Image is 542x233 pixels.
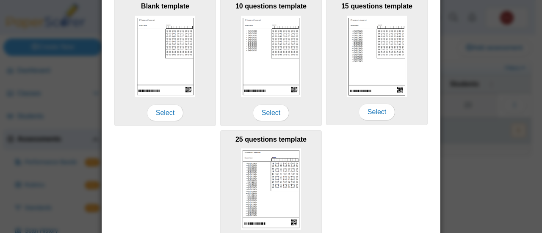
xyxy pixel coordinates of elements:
b: Blank template [141,3,189,10]
img: scan_sheet_10_questions.png [241,16,301,97]
span: Select [147,104,183,121]
span: Select [253,104,289,121]
img: scan_sheet_25_questions.png [241,148,301,230]
img: scan_sheet_15_questions.png [347,16,407,97]
b: 10 questions template [235,3,307,10]
img: scan_sheet_blank.png [135,16,195,97]
b: 15 questions template [341,3,412,10]
span: Select [359,104,395,121]
b: 25 questions template [235,136,307,143]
